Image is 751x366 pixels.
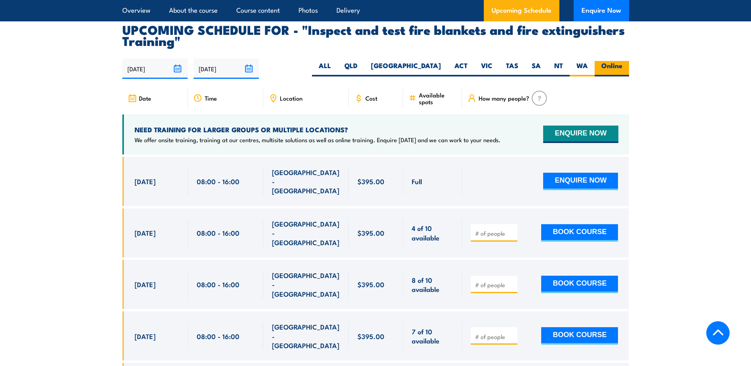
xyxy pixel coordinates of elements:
[272,168,340,195] span: [GEOGRAPHIC_DATA] - [GEOGRAPHIC_DATA]
[135,136,500,144] p: We offer onsite training, training at our centres, multisite solutions as well as online training...
[357,280,384,289] span: $395.00
[135,177,156,186] span: [DATE]
[412,177,422,186] span: Full
[365,95,377,101] span: Cost
[543,126,618,143] button: ENQUIRE NOW
[312,61,338,76] label: ALL
[197,332,240,341] span: 08:00 - 16:00
[338,61,364,76] label: QLD
[474,61,499,76] label: VIC
[548,61,570,76] label: NT
[475,333,515,341] input: # of people
[412,327,453,345] span: 7 of 10 available
[525,61,548,76] label: SA
[197,228,240,237] span: 08:00 - 16:00
[280,95,302,101] span: Location
[543,173,618,190] button: ENQUIRE NOW
[272,219,340,247] span: [GEOGRAPHIC_DATA] - [GEOGRAPHIC_DATA]
[570,61,595,76] label: WA
[139,95,151,101] span: Date
[499,61,525,76] label: TAS
[595,61,629,76] label: Online
[419,91,456,105] span: Available spots
[135,125,500,134] h4: NEED TRAINING FOR LARGER GROUPS OR MULTIPLE LOCATIONS?
[122,59,188,79] input: From date
[475,281,515,289] input: # of people
[364,61,448,76] label: [GEOGRAPHIC_DATA]
[541,224,618,242] button: BOOK COURSE
[135,332,156,341] span: [DATE]
[448,61,474,76] label: ACT
[541,276,618,293] button: BOOK COURSE
[135,280,156,289] span: [DATE]
[194,59,259,79] input: To date
[197,280,240,289] span: 08:00 - 16:00
[357,228,384,237] span: $395.00
[475,229,515,237] input: # of people
[272,322,340,350] span: [GEOGRAPHIC_DATA] - [GEOGRAPHIC_DATA]
[357,332,384,341] span: $395.00
[197,177,240,186] span: 08:00 - 16:00
[412,275,453,294] span: 8 of 10 available
[272,271,340,298] span: [GEOGRAPHIC_DATA] - [GEOGRAPHIC_DATA]
[541,327,618,345] button: BOOK COURSE
[479,95,529,101] span: How many people?
[412,223,453,242] span: 4 of 10 available
[135,228,156,237] span: [DATE]
[357,177,384,186] span: $395.00
[122,24,629,46] h2: UPCOMING SCHEDULE FOR - "Inspect and test fire blankets and fire extinguishers Training"
[205,95,217,101] span: Time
